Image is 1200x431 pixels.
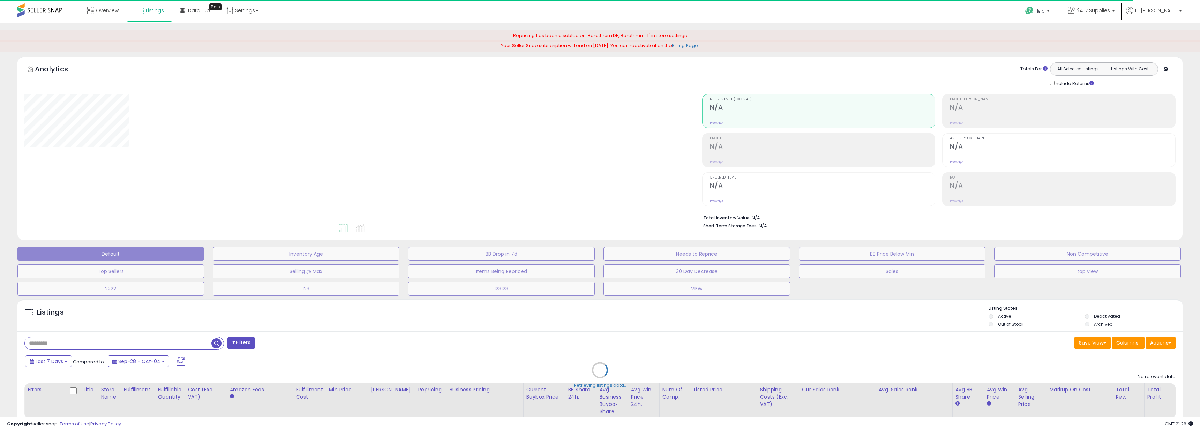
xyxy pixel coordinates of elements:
[574,382,626,388] div: Retrieving listings data..
[950,199,963,203] small: Prev: N/A
[950,176,1175,180] span: ROI
[994,264,1181,278] button: top view
[213,282,399,296] button: 123
[710,121,723,125] small: Prev: N/A
[710,104,935,113] h2: N/A
[710,137,935,141] span: Profit
[994,247,1181,261] button: Non Competitive
[7,421,32,427] strong: Copyright
[703,223,758,229] b: Short Term Storage Fees:
[950,104,1175,113] h2: N/A
[501,42,699,49] span: Your Seller Snap subscription will end on [DATE]. You can reactivate it on the .
[408,282,595,296] button: 123123
[799,247,985,261] button: BB Price Below Min
[710,98,935,101] span: Net Revenue (Exc. VAT)
[703,215,751,221] b: Total Inventory Value:
[1045,79,1102,87] div: Include Returns
[603,282,790,296] button: VIEW
[1135,7,1177,14] span: Hi [PERSON_NAME]
[759,222,767,229] span: N/A
[603,247,790,261] button: Needs to Reprice
[710,182,935,191] h2: N/A
[710,176,935,180] span: Ordered Items
[213,264,399,278] button: Selling @ Max
[950,121,963,125] small: Prev: N/A
[96,7,119,14] span: Overview
[950,143,1175,152] h2: N/A
[710,160,723,164] small: Prev: N/A
[408,247,595,261] button: BB Drop in 7d
[17,247,204,261] button: Default
[710,143,935,152] h2: N/A
[209,3,222,10] div: Tooltip anchor
[408,264,595,278] button: Items Being Repriced
[1020,1,1057,23] a: Help
[1025,6,1034,15] i: Get Help
[513,32,687,39] span: Repricing has been disabled on 'Barathrum DE, Barathrum IT' in store settings
[710,199,723,203] small: Prev: N/A
[703,213,1171,221] li: N/A
[17,264,204,278] button: Top Sellers
[1077,7,1110,14] span: 24-7 Supplies
[188,7,210,14] span: DataHub
[950,137,1175,141] span: Avg. Buybox Share
[950,182,1175,191] h2: N/A
[1126,7,1182,23] a: Hi [PERSON_NAME]
[950,98,1175,101] span: Profit [PERSON_NAME]
[950,160,963,164] small: Prev: N/A
[35,64,82,76] h5: Analytics
[799,264,985,278] button: Sales
[1035,8,1045,14] span: Help
[1052,65,1104,74] button: All Selected Listings
[1104,65,1156,74] button: Listings With Cost
[17,282,204,296] button: 2222
[1020,66,1048,73] div: Totals For
[672,42,698,49] a: Billing Page
[213,247,399,261] button: Inventory Age
[146,7,164,14] span: Listings
[7,421,121,428] div: seller snap | |
[603,264,790,278] button: 30 Day Decrease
